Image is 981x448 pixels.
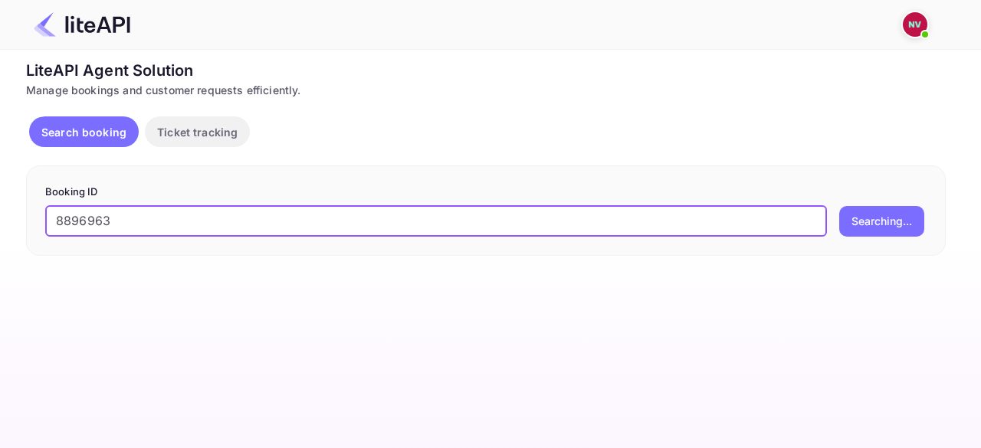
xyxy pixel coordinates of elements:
[34,12,130,37] img: LiteAPI Logo
[839,206,924,237] button: Searching...
[45,185,927,200] p: Booking ID
[903,12,927,37] img: Nicholas Valbusa
[45,206,827,237] input: Enter Booking ID (e.g., 63782194)
[41,124,126,140] p: Search booking
[26,82,946,98] div: Manage bookings and customer requests efficiently.
[157,124,238,140] p: Ticket tracking
[26,59,946,82] div: LiteAPI Agent Solution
